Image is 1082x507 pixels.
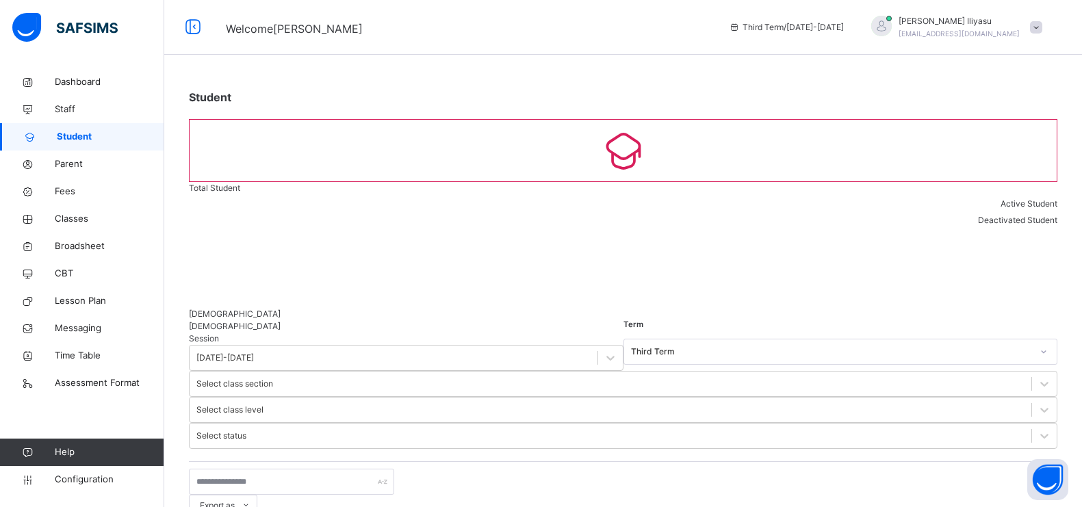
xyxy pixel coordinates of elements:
span: Time Table [55,349,164,363]
span: Term [623,319,643,330]
div: [DATE]-[DATE] [196,352,254,364]
span: Student [189,90,231,104]
span: [PERSON_NAME] Iliyasu [899,15,1020,27]
span: [EMAIL_ADDRESS][DOMAIN_NAME] [899,29,1020,38]
span: Welcome [PERSON_NAME] [226,22,363,36]
div: Select class section [196,378,273,390]
span: Messaging [55,322,164,335]
div: Select status [196,430,246,442]
span: [DEMOGRAPHIC_DATA] [189,321,281,331]
span: Parent [55,157,164,171]
div: AbdussamadIliyasu [858,15,1049,40]
span: CBT [55,267,164,281]
span: Active Student [1001,198,1057,209]
span: session/term information [729,21,844,34]
div: Total Student [189,182,1057,194]
div: Third Term [631,346,1033,358]
span: Assessment Format [55,376,164,390]
span: Total students in current term [189,228,300,238]
span: Session [189,333,219,343]
div: Select class level [196,404,263,416]
button: Open asap [1027,459,1068,500]
span: Lesson Plan [55,294,164,308]
span: Student [57,130,164,144]
img: safsims [12,13,118,42]
span: Broadsheet [55,239,164,253]
span: Dashboard [55,75,164,89]
span: Fees [55,185,164,198]
span: Help [55,445,164,459]
span: [DEMOGRAPHIC_DATA] [189,309,281,319]
span: Classes [55,212,164,226]
span: Configuration [55,473,164,486]
span: Deactivated Student [978,215,1057,225]
span: Staff [55,103,164,116]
